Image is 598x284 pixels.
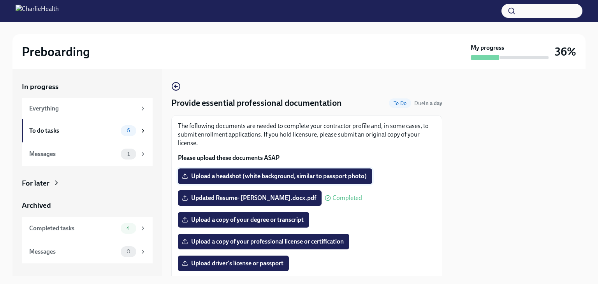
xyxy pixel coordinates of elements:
[16,5,59,17] img: CharlieHealth
[178,122,436,147] p: The following documents are needed to complete your contractor profile and, in some cases, to sub...
[29,150,118,158] div: Messages
[178,212,309,228] label: Upload a copy of your degree or transcript
[29,126,118,135] div: To do tasks
[178,168,372,184] label: Upload a headshot (white background, similar to passport photo)
[22,98,153,119] a: Everything
[171,97,342,109] h4: Provide essential professional documentation
[183,194,316,202] span: Updated Resume- [PERSON_NAME].docx.pdf
[22,200,153,210] a: Archived
[22,119,153,142] a: To do tasks6
[22,82,153,92] a: In progress
[389,100,411,106] span: To Do
[22,142,153,166] a: Messages1
[424,100,442,107] strong: in a day
[183,238,344,245] span: Upload a copy of your professional license or certification
[178,234,349,249] label: Upload a copy of your professional license or certification
[22,217,153,240] a: Completed tasks4
[22,44,90,60] h2: Preboarding
[183,259,283,267] span: Upload driver's license or passport
[183,172,367,180] span: Upload a headshot (white background, similar to passport photo)
[22,178,153,188] a: For later
[332,195,362,201] span: Completed
[414,100,442,107] span: Due
[29,247,118,256] div: Messages
[178,190,322,206] label: Updated Resume- [PERSON_NAME].docx.pdf
[122,128,135,133] span: 6
[178,256,289,271] label: Upload driver's license or passport
[123,151,134,157] span: 1
[122,225,135,231] span: 4
[414,100,442,107] span: October 15th, 2025 09:00
[22,178,49,188] div: For later
[183,216,304,224] span: Upload a copy of your degree or transcript
[22,240,153,263] a: Messages0
[471,44,504,52] strong: My progress
[178,154,280,161] strong: Please upload these documents ASAP
[122,249,135,254] span: 0
[29,224,118,233] div: Completed tasks
[555,45,576,59] h3: 36%
[29,104,136,113] div: Everything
